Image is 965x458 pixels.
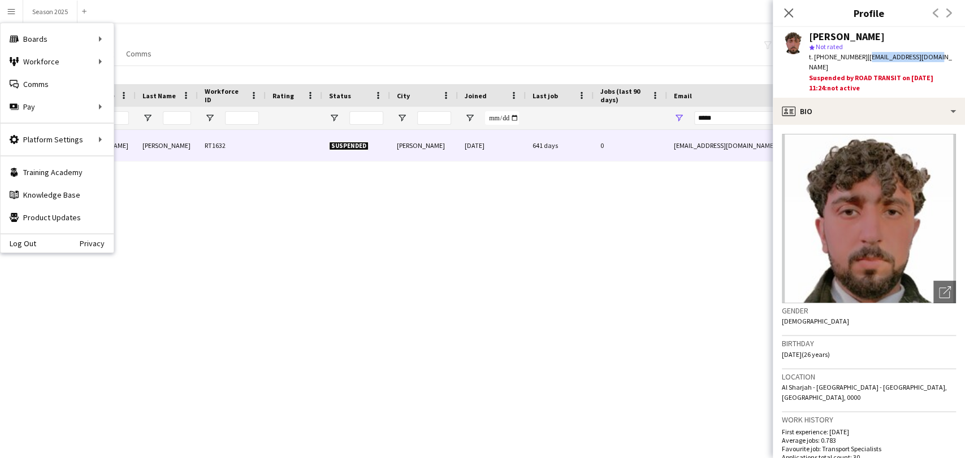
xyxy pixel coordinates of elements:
h3: Location [782,372,956,382]
div: 0 [594,130,667,161]
span: Not rated [816,42,843,51]
input: Email Filter Input [694,111,886,125]
div: [PERSON_NAME] [390,130,458,161]
span: not active [827,84,860,92]
div: [EMAIL_ADDRESS][DOMAIN_NAME] [667,130,893,161]
button: Season 2025 [23,1,77,23]
input: City Filter Input [417,111,451,125]
span: Last job [533,91,558,100]
div: Platform Settings [1,128,114,151]
span: [DATE] (26 years) [782,350,830,359]
span: Email [674,91,692,100]
img: Crew avatar or photo [782,134,956,303]
span: | [EMAIL_ADDRESS][DOMAIN_NAME] [809,53,952,71]
button: Open Filter Menu [397,113,407,123]
div: Boards [1,28,114,50]
div: Open photos pop-in [933,281,956,303]
span: Last Name [142,91,176,100]
h3: Gender [782,306,956,316]
div: Suspended by ROAD TRANSIT on [DATE] 11:24: [809,73,956,93]
p: Favourite job: Transport Specialists [782,444,956,453]
button: Open Filter Menu [674,113,684,123]
h3: Work history [782,415,956,425]
input: Workforce ID Filter Input [225,111,259,125]
a: Log Out [1,239,36,248]
span: Al Sharjah - [GEOGRAPHIC_DATA] - [GEOGRAPHIC_DATA], [GEOGRAPHIC_DATA], 0000 [782,383,947,402]
span: Rating [272,91,294,100]
div: [PERSON_NAME] [809,32,885,42]
button: Open Filter Menu [329,113,339,123]
span: Jobs (last 90 days) [600,87,647,104]
input: Joined Filter Input [485,111,519,125]
button: Open Filter Menu [205,113,215,123]
input: Status Filter Input [349,111,383,125]
span: t. [PHONE_NUMBER] [809,53,868,61]
span: [DEMOGRAPHIC_DATA] [782,317,849,325]
span: Status [329,91,351,100]
span: Comms [126,49,152,59]
div: RT1632 [198,130,266,161]
div: [DATE] [458,130,526,161]
h3: Birthday [782,338,956,348]
span: Joined [465,91,487,100]
h3: Profile [773,6,965,20]
a: Training Academy [1,161,114,184]
input: First Name Filter Input [101,111,129,125]
p: First experience: [DATE] [782,428,956,436]
a: Knowledge Base [1,184,114,206]
p: Average jobs: 0.783 [782,436,956,444]
input: Last Name Filter Input [163,111,191,125]
a: Privacy [80,239,114,248]
div: [PERSON_NAME] [136,130,198,161]
div: Pay [1,95,114,118]
span: Suspended [329,142,369,150]
button: Open Filter Menu [142,113,153,123]
a: Comms [122,46,156,61]
span: Workforce ID [205,87,245,104]
button: Open Filter Menu [465,113,475,123]
a: Comms [1,73,114,95]
a: Product Updates [1,206,114,229]
div: Workforce [1,50,114,73]
div: Bio [773,98,965,125]
span: City [397,91,410,100]
div: 641 days [526,130,594,161]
